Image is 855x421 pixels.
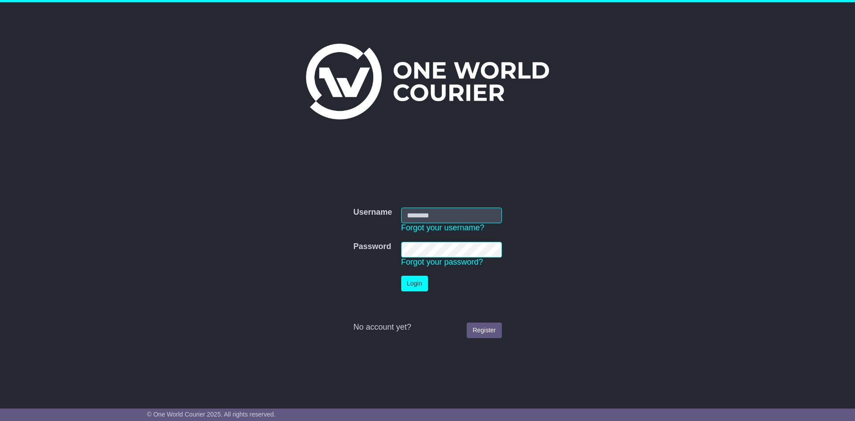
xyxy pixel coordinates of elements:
a: Register [467,323,501,338]
a: Forgot your password? [401,258,483,266]
label: Username [353,208,392,217]
button: Login [401,276,428,291]
img: One World [306,44,549,119]
a: Forgot your username? [401,223,484,232]
div: No account yet? [353,323,501,332]
label: Password [353,242,391,252]
span: © One World Courier 2025. All rights reserved. [147,411,276,418]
